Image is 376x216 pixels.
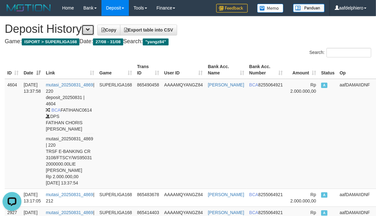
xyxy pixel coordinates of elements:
a: mutasi_20250831_4869 [46,210,93,215]
img: Feedback.jpg [216,4,248,13]
td: 865490458 [135,79,162,189]
td: 4438 [5,189,21,207]
th: Date: activate to sort column ascending [21,61,43,79]
img: MOTION_logo.png [5,3,53,13]
a: [PERSON_NAME] [208,82,244,87]
span: ISPORT > SUPERLIGA168 [22,38,79,45]
span: BCA [249,210,258,215]
th: Status [319,61,337,79]
span: Approved [321,83,327,88]
a: Copy [97,25,120,35]
img: panduan.png [293,4,325,12]
td: SUPERLIGA168 [97,79,135,189]
a: [PERSON_NAME] [208,192,244,197]
td: [DATE] 13:17:05 [21,189,43,207]
a: Export table into CSV [120,25,177,35]
img: Button%20Memo.svg [257,4,284,13]
span: BCA [249,192,258,197]
td: [DATE] 13:37:58 [21,79,43,189]
td: | 212 [43,189,97,207]
th: Bank Acc. Name: activate to sort column ascending [205,61,247,79]
td: 8255064921 [247,79,286,189]
th: Amount: activate to sort column ascending [285,61,319,79]
span: BCA [249,82,258,87]
td: SUPERLIGA168 [97,189,135,207]
div: deposit_20250831 | 4604 FATIHANC0614 DPS FATIHAN CHORIS [PERSON_NAME] mutasi_20250831_4869 | 220 ... [46,94,95,186]
button: Open LiveChat chat widget [3,3,21,21]
a: [PERSON_NAME] [208,210,244,215]
span: Approved [321,210,327,216]
a: mutasi_20250831_4869 [46,82,93,87]
span: Rp 2.000.000,00 [290,82,316,94]
td: AAAAMQYANGZ84 [162,189,205,207]
h4: Game: Date: Search: [5,38,371,45]
span: BCA [51,108,61,113]
td: 4604 [5,79,21,189]
td: 865483678 [135,189,162,207]
td: 8255064921 [247,189,286,207]
a: mutasi_20250831_4869 [46,192,93,197]
th: User ID: activate to sort column ascending [162,61,205,79]
th: Trans ID: activate to sort column ascending [135,61,162,79]
span: "yangz84" [143,38,169,45]
h1: Deposit History [5,23,371,35]
input: Search: [327,48,371,57]
th: ID: activate to sort column ascending [5,61,21,79]
span: Copy [101,27,116,32]
span: Rp 2.000.000,00 [290,192,316,203]
span: Export table into CSV [124,27,173,32]
th: Link: activate to sort column ascending [43,61,97,79]
label: Search: [309,48,371,57]
th: Game: activate to sort column ascending [97,61,135,79]
th: Bank Acc. Number: activate to sort column ascending [247,61,286,79]
td: | 220 [43,79,97,189]
span: Approved [321,192,327,198]
td: AAAAMQYANGZ84 [162,79,205,189]
span: 27/08 - 31/08 [93,38,123,45]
